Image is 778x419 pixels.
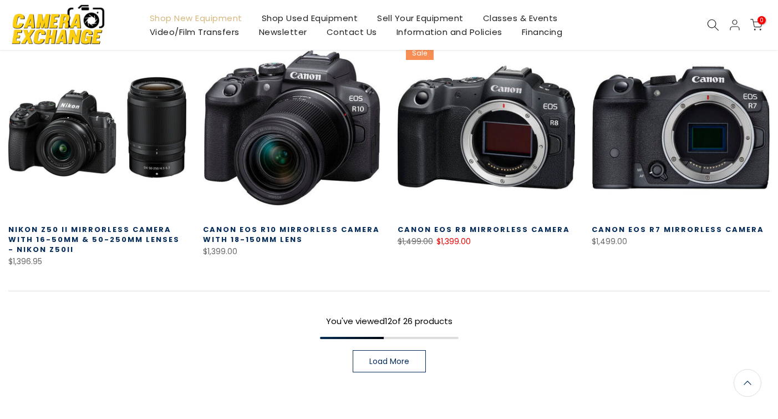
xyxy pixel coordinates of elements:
a: Canon EOS R10 Mirrorless Camera with 18-150mm Lens [203,224,380,245]
span: 0 [757,16,766,24]
a: 0 [750,19,762,31]
span: Load More [369,357,409,365]
a: Information and Policies [387,25,512,39]
a: Load More [353,350,426,372]
a: Contact Us [317,25,387,39]
a: Financing [512,25,572,39]
a: Canon EOS R7 Mirrorless Camera [592,224,764,235]
a: Canon EOS R8 Mirrorless Camera [398,224,570,235]
div: $1,499.00 [592,235,770,249]
a: Shop Used Equipment [252,11,368,25]
a: Shop New Equipment [140,11,252,25]
a: Back to the top [734,369,761,397]
a: Sell Your Equipment [368,11,474,25]
a: Classes & Events [473,11,567,25]
span: You've viewed of 26 products [326,315,452,327]
ins: $1,399.00 [436,235,471,249]
div: $1,396.95 [8,255,186,269]
a: Nikon Z50 II Mirrorless Camera with 16-50mm & 50-250mm Lenses - Nikon Z50II [8,224,180,255]
a: Newsletter [249,25,317,39]
span: 12 [385,315,392,327]
a: Video/Film Transfers [140,25,249,39]
div: $1,399.00 [203,245,381,259]
del: $1,499.00 [398,236,433,247]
